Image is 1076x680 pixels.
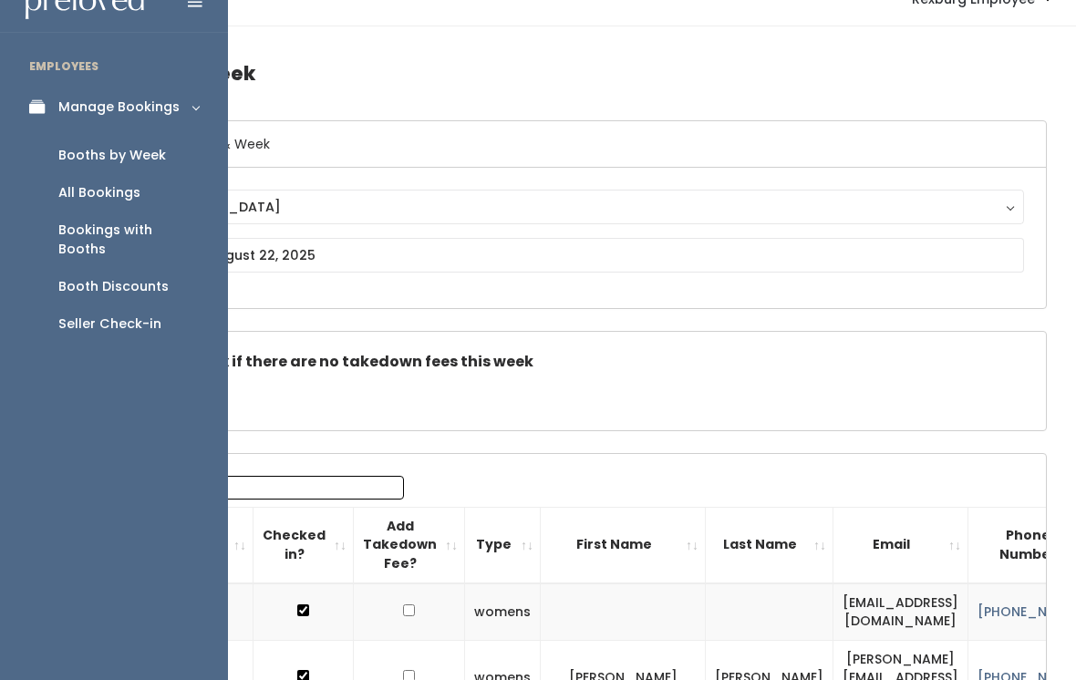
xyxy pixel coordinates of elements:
[58,277,169,296] div: Booth Discounts
[354,507,465,582] th: Add Takedown Fee?: activate to sort column ascending
[58,146,166,165] div: Booths by Week
[541,507,706,582] th: First Name: activate to sort column ascending
[253,507,354,582] th: Checked in?: activate to sort column ascending
[116,190,1024,224] button: [GEOGRAPHIC_DATA]
[116,238,1024,273] input: August 16 - August 22, 2025
[465,583,541,641] td: womens
[116,354,1024,370] h5: Check this box if there are no takedown fees this week
[58,98,180,117] div: Manage Bookings
[93,48,1047,98] h4: Booths by Week
[133,197,1007,217] div: [GEOGRAPHIC_DATA]
[171,476,404,500] input: Search:
[58,314,161,334] div: Seller Check-in
[833,507,968,582] th: Email: activate to sort column ascending
[94,121,1046,168] h6: Select Location & Week
[465,507,541,582] th: Type: activate to sort column ascending
[833,583,968,641] td: [EMAIL_ADDRESS][DOMAIN_NAME]
[105,476,404,500] label: Search:
[58,183,140,202] div: All Bookings
[706,507,833,582] th: Last Name: activate to sort column ascending
[58,221,199,259] div: Bookings with Booths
